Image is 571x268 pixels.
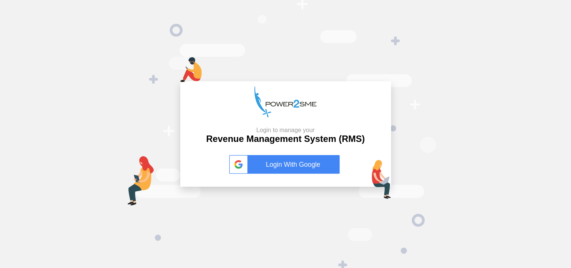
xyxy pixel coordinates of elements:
[128,156,154,206] img: tab-login.png
[206,126,365,145] h2: Revenue Management System (RMS)
[372,160,391,199] img: lap-login.png
[180,57,202,82] img: mob-login.png
[254,86,317,117] img: p2s_logo.png
[229,155,342,174] a: Login With Google
[206,126,365,134] small: Login to manage your
[227,147,344,182] button: Login With Google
